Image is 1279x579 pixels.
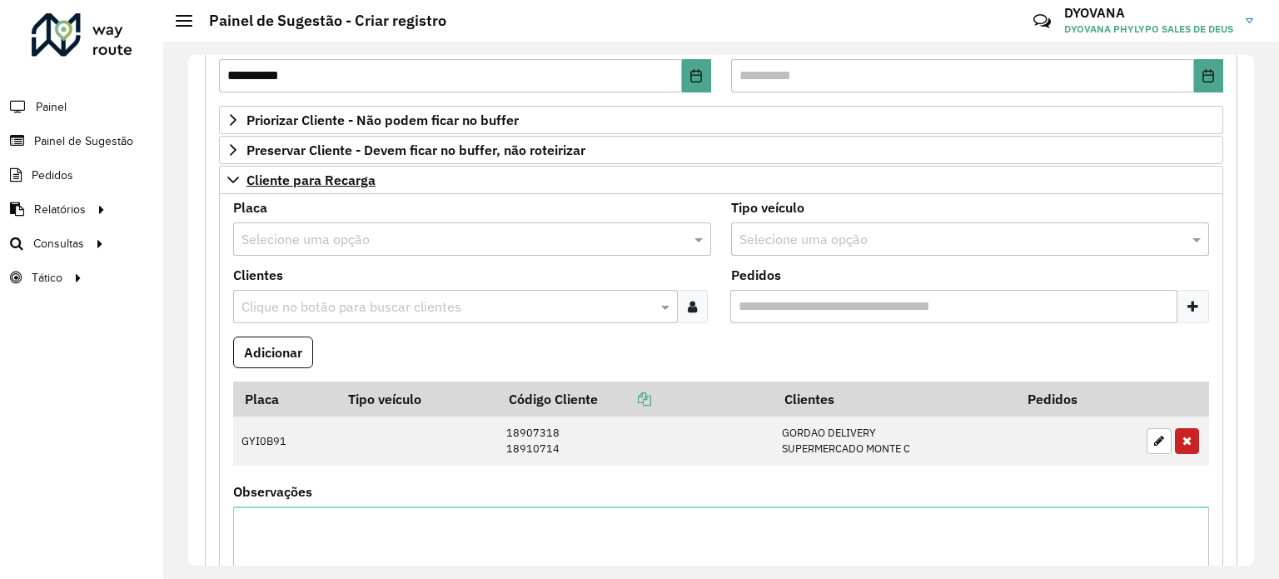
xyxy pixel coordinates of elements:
[497,382,773,417] th: Código Cliente
[336,382,497,417] th: Tipo veículo
[233,382,336,417] th: Placa
[682,59,711,92] button: Choose Date
[192,12,446,30] h2: Painel de Sugestão - Criar registro
[1064,22,1233,37] span: DYOVANA PHYLYPO SALES DE DEUS
[32,269,62,287] span: Tático
[773,417,1016,466] td: GORDAO DELIVERY SUPERMERCADO MONTE C
[233,482,312,502] label: Observações
[233,337,313,368] button: Adicionar
[731,265,781,285] label: Pedidos
[1194,59,1223,92] button: Choose Date
[246,113,519,127] span: Priorizar Cliente - Não podem ficar no buffer
[598,391,651,407] a: Copiar
[32,167,73,184] span: Pedidos
[233,197,267,217] label: Placa
[773,382,1016,417] th: Clientes
[33,235,84,252] span: Consultas
[233,265,283,285] label: Clientes
[34,132,133,150] span: Painel de Sugestão
[497,417,773,466] td: 18907318 18910714
[731,197,804,217] label: Tipo veículo
[246,143,585,157] span: Preservar Cliente - Devem ficar no buffer, não roteirizar
[36,98,67,116] span: Painel
[219,166,1223,194] a: Cliente para Recarga
[246,173,376,187] span: Cliente para Recarga
[219,106,1223,134] a: Priorizar Cliente - Não podem ficar no buffer
[1064,5,1233,21] h3: DYOVANA
[1017,382,1138,417] th: Pedidos
[219,136,1223,164] a: Preservar Cliente - Devem ficar no buffer, não roteirizar
[233,417,336,466] td: GYI0B91
[1024,3,1060,39] a: Contato Rápido
[34,201,86,218] span: Relatórios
